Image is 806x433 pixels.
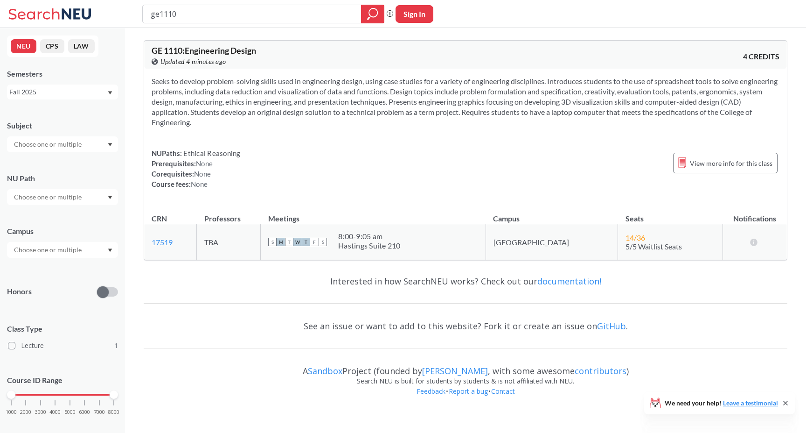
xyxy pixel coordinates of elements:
div: 8:00 - 9:05 am [338,232,401,241]
p: Course ID Range [7,375,118,386]
div: NUPaths: Prerequisites: Corequisites: Course fees: [152,148,241,189]
span: S [319,238,327,246]
a: 17519 [152,238,173,247]
div: • • [144,386,787,411]
div: NU Path [7,173,118,184]
input: Choose one or multiple [9,192,88,203]
label: Lecture [8,340,118,352]
span: 14 / 36 [625,233,645,242]
div: A Project (founded by , with some awesome ) [144,357,787,376]
div: Dropdown arrow [7,189,118,205]
span: Updated 4 minutes ago [160,57,226,67]
div: Search NEU is built for students by students & is not affiliated with NEU. [144,376,787,386]
span: 1 [114,341,118,351]
th: Notifications [723,204,787,224]
p: Honors [7,286,32,297]
div: Fall 2025 [9,87,107,97]
a: contributors [575,365,626,376]
span: None [196,159,213,168]
span: 2000 [20,410,31,415]
button: CPS [40,39,64,53]
span: GE 1110 : Engineering Design [152,45,256,56]
span: None [194,170,211,178]
span: 3000 [35,410,46,415]
span: T [285,238,293,246]
a: Leave a testimonial [723,399,778,407]
span: 4 CREDITS [743,51,779,62]
span: 5/5 Waitlist Seats [625,242,682,251]
div: Fall 2025Dropdown arrow [7,85,118,99]
svg: Dropdown arrow [108,248,112,252]
a: Feedback [416,387,446,396]
div: Interested in how SearchNEU works? Check out our [144,268,787,295]
button: Sign In [396,5,433,23]
a: GitHub [597,320,626,332]
span: F [310,238,319,246]
div: CRN [152,213,167,224]
span: None [191,180,208,188]
div: magnifying glass [361,5,384,23]
span: S [268,238,277,246]
th: Meetings [261,204,486,224]
span: 1000 [6,410,17,415]
a: Report a bug [448,387,488,396]
span: View more info for this class [690,157,772,169]
svg: Dropdown arrow [108,91,112,95]
input: Choose one or multiple [9,139,88,150]
a: Sandbox [308,365,342,376]
div: See an issue or want to add to this website? Fork it or create an issue on . [144,312,787,340]
a: [PERSON_NAME] [422,365,488,376]
span: W [293,238,302,246]
span: T [302,238,310,246]
th: Campus [486,204,618,224]
input: Class, professor, course number, "phrase" [150,6,354,22]
div: Dropdown arrow [7,242,118,258]
span: 8000 [108,410,119,415]
span: 6000 [79,410,90,415]
th: Professors [197,204,261,224]
td: TBA [197,224,261,260]
span: 7000 [94,410,105,415]
svg: magnifying glass [367,7,378,21]
span: 5000 [64,410,76,415]
div: Dropdown arrow [7,136,118,152]
svg: Dropdown arrow [108,143,112,147]
td: [GEOGRAPHIC_DATA] [486,224,618,260]
div: Campus [7,226,118,236]
input: Choose one or multiple [9,244,88,256]
div: Semesters [7,69,118,79]
section: Seeks to develop problem-solving skills used in engineering design, using case studies for a vari... [152,76,779,128]
a: documentation! [537,276,601,287]
div: Hastings Suite 210 [338,241,401,250]
button: NEU [11,39,36,53]
span: M [277,238,285,246]
span: Ethical Reasoning [182,149,241,157]
div: Subject [7,121,118,131]
span: Class Type [7,324,118,334]
span: 4000 [49,410,61,415]
th: Seats [618,204,723,224]
svg: Dropdown arrow [108,196,112,199]
button: LAW [68,39,95,53]
span: We need your help! [665,400,778,406]
a: Contact [491,387,515,396]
